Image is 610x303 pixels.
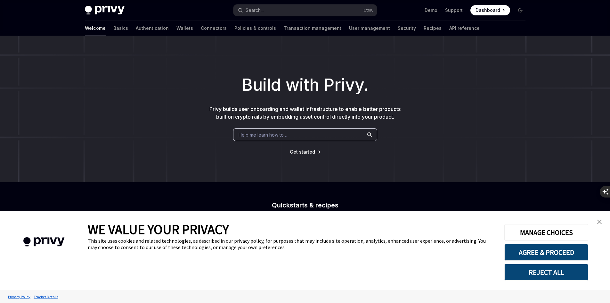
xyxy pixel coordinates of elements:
[176,21,193,36] a: Wallets
[470,5,510,15] a: Dashboard
[88,238,495,250] div: This site uses cookies and related technologies, as described in our privacy policy, for purposes...
[234,21,276,36] a: Policies & controls
[246,6,264,14] div: Search...
[349,21,390,36] a: User management
[85,21,106,36] a: Welcome
[504,224,588,241] button: MANAGE CHOICES
[201,21,227,36] a: Connectors
[233,4,377,16] button: Open search
[504,244,588,261] button: AGREE & PROCEED
[32,291,60,302] a: Tracker Details
[209,106,401,120] span: Privy builds user onboarding and wallet infrastructure to enable better products built on crypto ...
[10,228,78,256] img: company logo
[597,220,602,224] img: close banner
[504,264,588,281] button: REJECT ALL
[593,215,606,228] a: close banner
[192,202,418,208] h2: Quickstarts & recipes
[113,21,128,36] a: Basics
[425,7,437,13] a: Demo
[85,6,125,15] img: dark logo
[476,7,500,13] span: Dashboard
[284,21,341,36] a: Transaction management
[290,149,315,155] span: Get started
[290,149,315,155] a: Get started
[449,21,480,36] a: API reference
[136,21,169,36] a: Authentication
[88,221,229,238] span: WE VALUE YOUR PRIVACY
[239,131,287,138] span: Help me learn how to…
[10,72,600,97] h1: Build with Privy.
[515,5,525,15] button: Toggle dark mode
[445,7,463,13] a: Support
[424,21,442,36] a: Recipes
[398,21,416,36] a: Security
[6,291,32,302] a: Privacy Policy
[363,8,373,13] span: Ctrl K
